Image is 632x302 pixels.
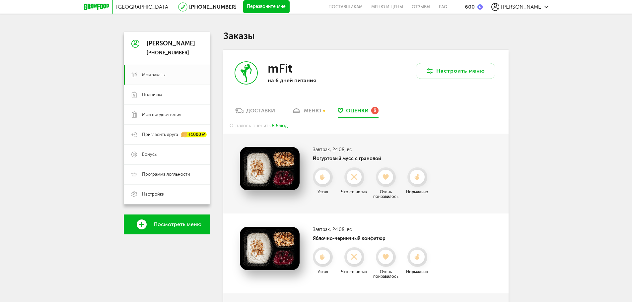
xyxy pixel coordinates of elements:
span: , 24.08, вс [330,147,352,152]
a: Бонусы [124,145,210,164]
a: Настройки [124,184,210,204]
h3: Завтрак [313,227,432,232]
a: Посмотреть меню [124,214,210,234]
div: Очень понравилось [371,270,401,279]
span: [PERSON_NAME] [501,4,543,10]
a: меню [288,107,324,118]
a: Мои заказы [124,65,210,85]
span: Оценки [346,107,369,114]
span: Пригласить друга [142,132,178,138]
h4: Яблочно-черничный конфитюр [313,236,432,241]
a: Пригласить друга +1000 ₽ [124,125,210,145]
a: [PHONE_NUMBER] [189,4,237,10]
div: [PHONE_NUMBER] [147,50,195,56]
img: Яблочно-черничный конфитюр [240,227,300,270]
a: Оценки 8 [334,107,382,118]
div: Что-то не так [339,190,369,194]
span: Мои заказы [142,72,166,78]
img: Йогуртовый мусс с гранолой [240,147,300,190]
span: Подписка [142,92,162,98]
div: 8 [371,107,379,114]
div: 600 [465,4,475,10]
a: Доставки [232,107,278,118]
div: +1000 ₽ [181,132,207,138]
span: , 24.08, вс [330,227,352,232]
span: Бонусы [142,151,158,157]
div: Нормально [402,270,432,274]
img: bonus_b.cdccf46.png [477,4,483,10]
div: Что-то не так [339,270,369,274]
span: Мои предпочтения [142,112,181,118]
h4: Йогуртовый мусс с гранолой [313,156,432,161]
div: Устал [308,270,338,274]
span: 8 блюд [272,123,288,129]
span: Настройки [142,191,165,197]
a: Программа лояльности [124,164,210,184]
h3: Завтрак [313,147,432,152]
p: на 6 дней питания [268,77,354,84]
span: [GEOGRAPHIC_DATA] [116,4,170,10]
a: Мои предпочтения [124,105,210,125]
a: Подписка [124,85,210,105]
button: Перезвоните мне [243,0,290,14]
div: Осталось оценить: [223,118,509,134]
div: меню [304,107,321,114]
h3: mFit [268,61,292,76]
h1: Заказы [223,32,509,40]
span: Программа лояльности [142,171,190,177]
div: Устал [308,190,338,194]
div: Нормально [402,190,432,194]
span: Посмотреть меню [154,221,201,227]
div: Очень понравилось [371,190,401,199]
div: Доставки [246,107,275,114]
button: Настроить меню [416,63,495,79]
div: [PERSON_NAME] [147,40,195,47]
